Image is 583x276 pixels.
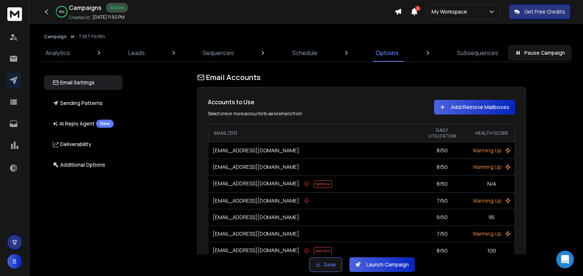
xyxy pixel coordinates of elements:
p: [DATE] 11:50 PM [92,14,125,20]
button: Campaign [44,34,67,40]
span: 1 [415,6,420,11]
p: Subsequences [457,48,498,57]
a: Analytics [41,44,74,62]
button: B [7,254,22,269]
div: Active [106,3,128,12]
p: Sequences [203,48,234,57]
a: Options [371,44,403,62]
button: Email Settings [44,75,122,90]
a: Subsequences [452,44,503,62]
div: Open Intercom Messenger [556,251,574,268]
a: Schedule [288,44,322,62]
p: T38T F1n18h [78,34,105,40]
p: My Workspace [432,8,470,15]
button: Get Free Credits [509,4,570,19]
p: Leads [128,48,145,57]
p: Options [375,48,399,57]
p: Schedule [292,48,318,57]
a: Sequences [198,44,238,62]
p: 91 % [59,10,64,14]
button: Pause Campaign [509,46,571,60]
p: Get Free Credits [524,8,565,15]
p: Analytics [45,48,70,57]
h1: Campaigns [69,3,102,12]
p: Email Settings [53,79,95,86]
h1: Email Accounts [197,72,526,83]
a: Leads [124,44,149,62]
p: Created At: [69,15,91,21]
